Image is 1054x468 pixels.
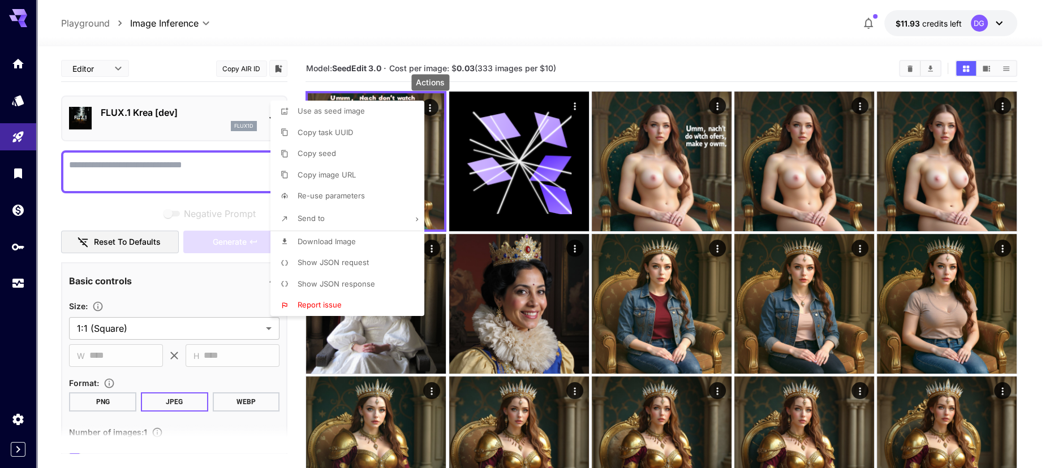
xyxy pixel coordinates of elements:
[298,128,353,137] span: Copy task UUID
[298,170,356,179] span: Copy image URL
[298,279,375,288] span: Show JSON response
[298,191,365,200] span: Re-use parameters
[298,214,325,223] span: Send to
[298,237,356,246] span: Download Image
[298,258,369,267] span: Show JSON request
[298,300,342,309] span: Report issue
[298,106,365,115] span: Use as seed image
[411,74,449,90] div: Actions
[298,149,336,158] span: Copy seed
